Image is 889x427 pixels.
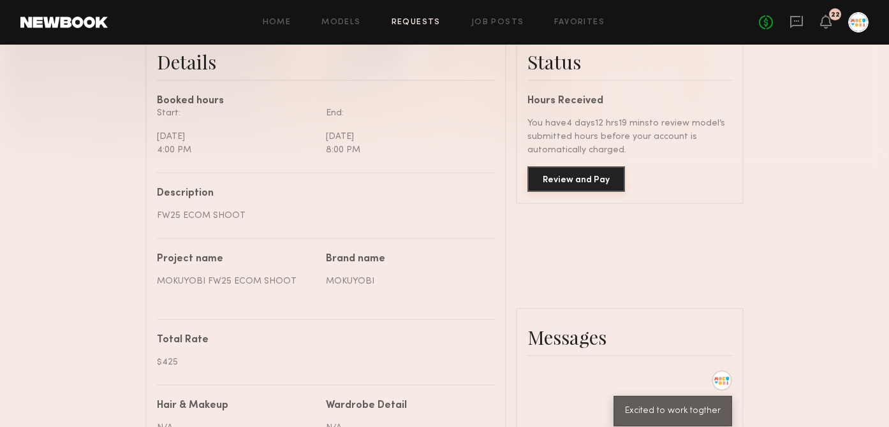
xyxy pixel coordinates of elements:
div: MOKUYOBI [326,275,485,288]
a: Requests [392,18,441,27]
div: 8:00 PM [326,143,485,157]
button: Review and Pay [527,166,625,192]
div: You have 4 days 12 hrs 19 mins to review model’s submitted hours before your account is automatic... [527,117,732,157]
div: [DATE] [326,130,485,143]
div: Brand name [326,254,485,264]
div: Wardrobe Detail [326,401,407,411]
div: [DATE] [157,130,316,143]
div: 22 [831,11,840,18]
div: End: [326,106,485,120]
a: Models [321,18,360,27]
a: Favorites [554,18,605,27]
div: Total Rate [157,335,485,345]
div: Status [527,49,732,75]
div: Hair & Makeup [157,401,228,411]
div: 4:00 PM [157,143,316,157]
div: $425 [157,356,485,369]
div: MOKUYOBI FW25 ECOM SHOOT [157,275,316,288]
div: Messages [527,324,732,350]
div: Description [157,189,485,199]
a: Job Posts [471,18,524,27]
div: Project name [157,254,316,264]
div: Booked hours [157,96,495,106]
a: Home [263,18,291,27]
div: FW25 ECOM SHOOT [157,209,485,222]
div: Excited to work togther [625,404,721,419]
div: Hours Received [527,96,732,106]
div: Details [157,49,495,75]
div: Start: [157,106,316,120]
